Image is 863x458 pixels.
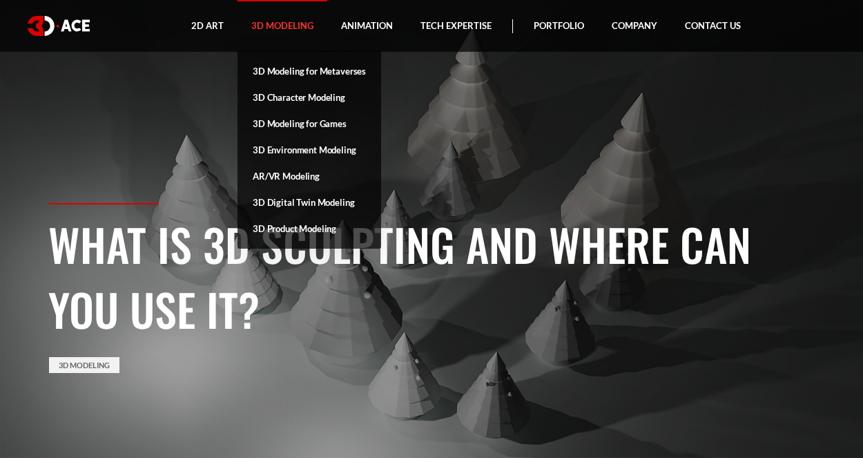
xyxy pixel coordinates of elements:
a: 3D Modeling for Games [237,111,381,137]
a: 3D Product Modeling [237,216,381,242]
img: logo white [28,16,90,36]
a: 3D Modeling for Metaverses [237,58,381,84]
a: 3D Digital Twin Modeling [237,189,381,216]
a: 3D Modeling [49,357,119,373]
a: 3D Character Modeling [237,84,381,111]
a: 3D Environment Modeling [237,137,381,163]
a: AR/VR Modeling [237,163,381,189]
h1: What Is 3D Sculpting And Where Can You Use It? [48,211,815,341]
